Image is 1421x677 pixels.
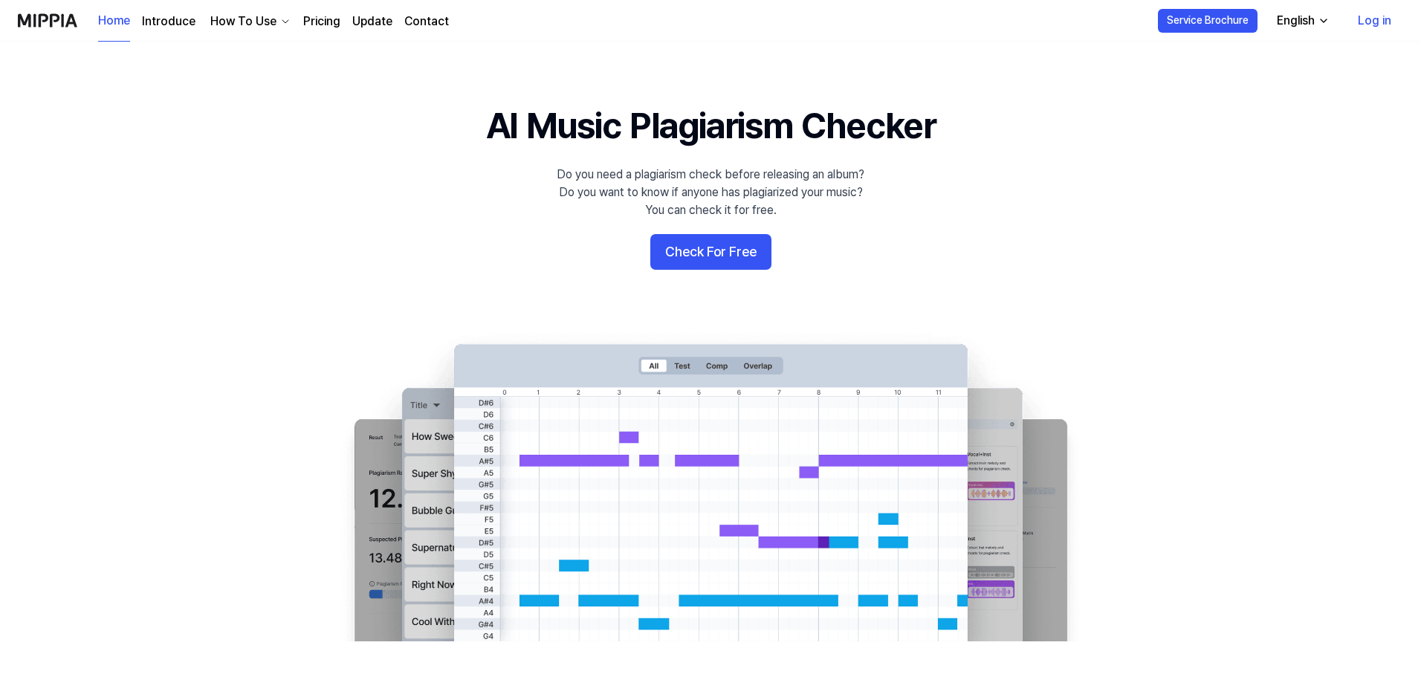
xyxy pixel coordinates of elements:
[1274,12,1318,30] div: English
[142,13,195,30] a: Introduce
[486,101,936,151] h1: AI Music Plagiarism Checker
[303,13,340,30] a: Pricing
[1265,6,1339,36] button: English
[650,234,771,270] button: Check For Free
[207,13,291,30] button: How To Use
[404,13,449,30] a: Contact
[1158,9,1257,33] button: Service Brochure
[557,166,864,219] div: Do you need a plagiarism check before releasing an album? Do you want to know if anyone has plagi...
[207,13,279,30] div: How To Use
[324,329,1097,641] img: main Image
[352,13,392,30] a: Update
[98,1,130,42] a: Home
